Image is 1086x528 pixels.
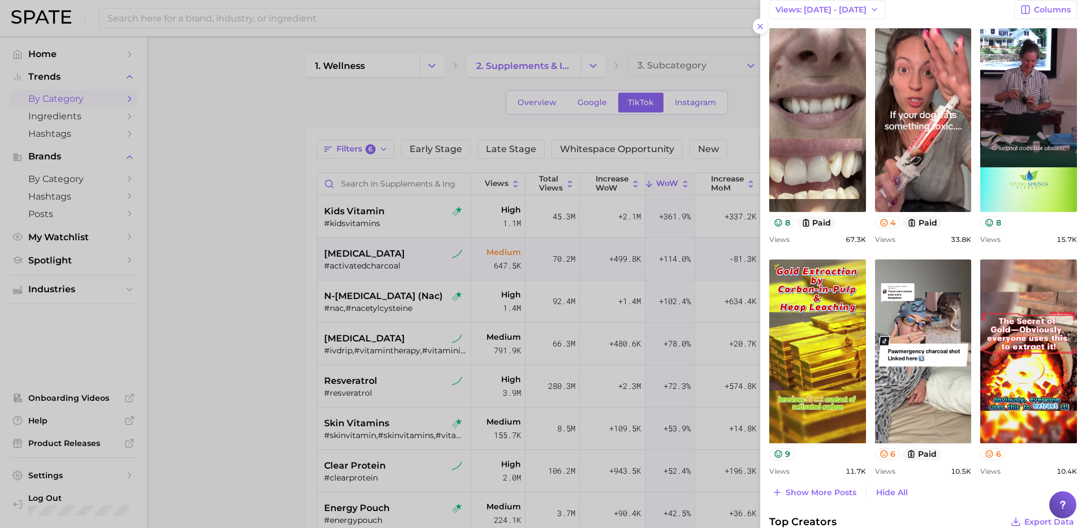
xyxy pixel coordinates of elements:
[951,467,971,475] span: 10.5k
[875,448,900,460] button: 6
[875,217,901,228] button: 4
[786,488,856,497] span: Show more posts
[875,235,895,244] span: Views
[980,467,1001,475] span: Views
[797,217,836,228] button: paid
[769,235,790,244] span: Views
[873,485,911,500] button: Hide All
[769,448,795,460] button: 9
[775,5,867,15] span: Views: [DATE] - [DATE]
[1034,5,1071,15] span: Columns
[769,217,795,228] button: 8
[980,217,1006,228] button: 8
[951,235,971,244] span: 33.8k
[876,488,908,497] span: Hide All
[980,235,1001,244] span: Views
[769,484,859,500] button: Show more posts
[769,467,790,475] span: Views
[1024,517,1074,527] span: Export Data
[903,217,942,228] button: paid
[846,467,866,475] span: 11.7k
[980,448,1006,460] button: 6
[1057,235,1077,244] span: 15.7k
[902,448,941,460] button: paid
[846,235,866,244] span: 67.3k
[875,467,895,475] span: Views
[1057,467,1077,475] span: 10.4k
